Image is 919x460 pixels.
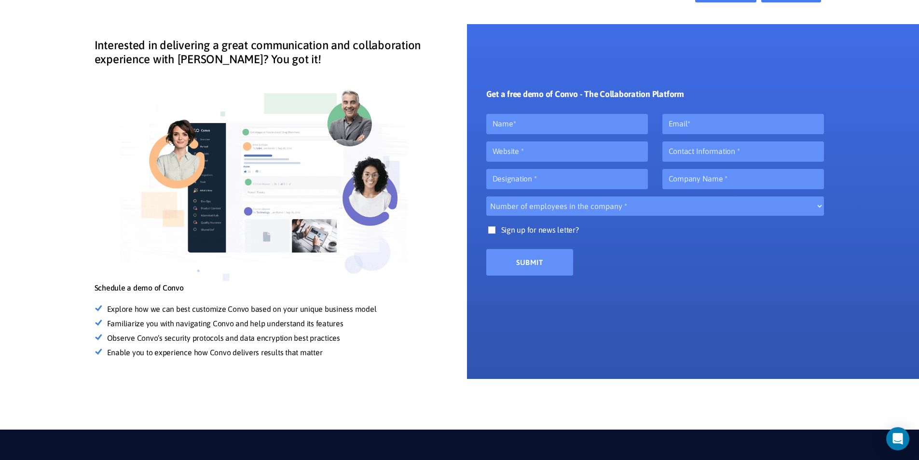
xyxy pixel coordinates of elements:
[662,114,824,134] input: Email*
[662,169,824,189] input: Company Name *
[486,169,648,189] input: Designation *
[108,331,438,346] li: Observe Convo’s security protocols and data encryption best practices
[662,141,824,162] input: Contact Information *
[114,76,418,283] img: getademo-left-img.png
[95,39,438,74] h4: Interested in delivering a great communication and collaboration experience with [PERSON_NAME]? Y...
[486,249,573,276] input: Submit
[486,114,648,134] input: Name*
[108,317,438,331] li: Familiarize you with navigating Convo and help understand its features
[886,427,909,450] div: Open Intercom Messenger
[95,283,438,300] h4: Schedule a demo of Convo
[486,89,684,107] h3: Get a free demo of Convo - The Collaboration Platform
[486,141,648,162] input: Website *
[108,302,438,317] li: Explore how we can best customize Convo based on your unique business model
[108,346,438,360] li: Enable you to experience how Convo delivers results that matter
[486,223,824,247] label: Sign up for news letter?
